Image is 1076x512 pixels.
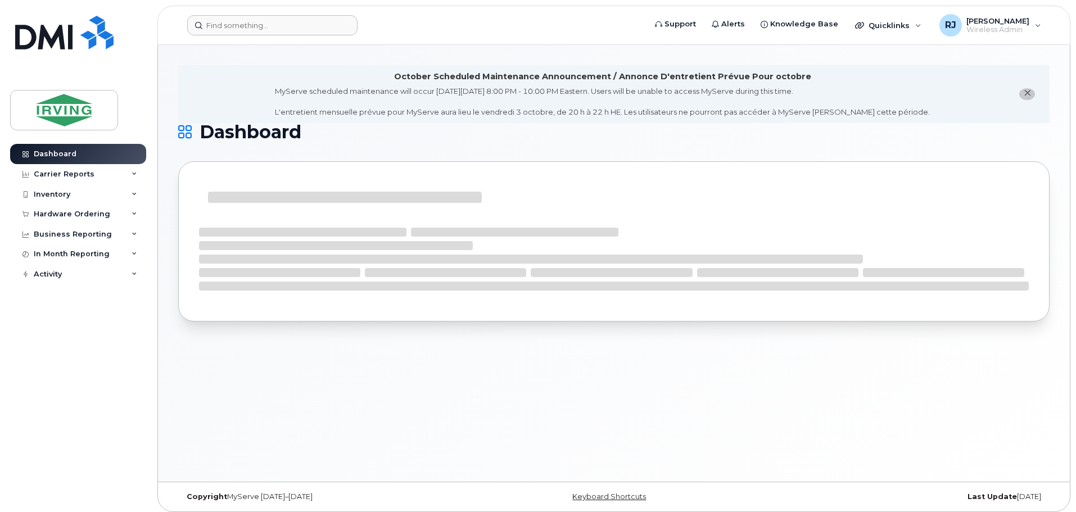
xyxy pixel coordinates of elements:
div: [DATE] [759,492,1050,501]
div: October Scheduled Maintenance Announcement / Annonce D'entretient Prévue Pour octobre [394,71,811,83]
div: MyServe [DATE]–[DATE] [178,492,469,501]
button: close notification [1019,88,1035,100]
a: Keyboard Shortcuts [572,492,646,501]
strong: Copyright [187,492,227,501]
strong: Last Update [968,492,1017,501]
span: Dashboard [200,124,301,141]
div: MyServe scheduled maintenance will occur [DATE][DATE] 8:00 PM - 10:00 PM Eastern. Users will be u... [275,86,930,117]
